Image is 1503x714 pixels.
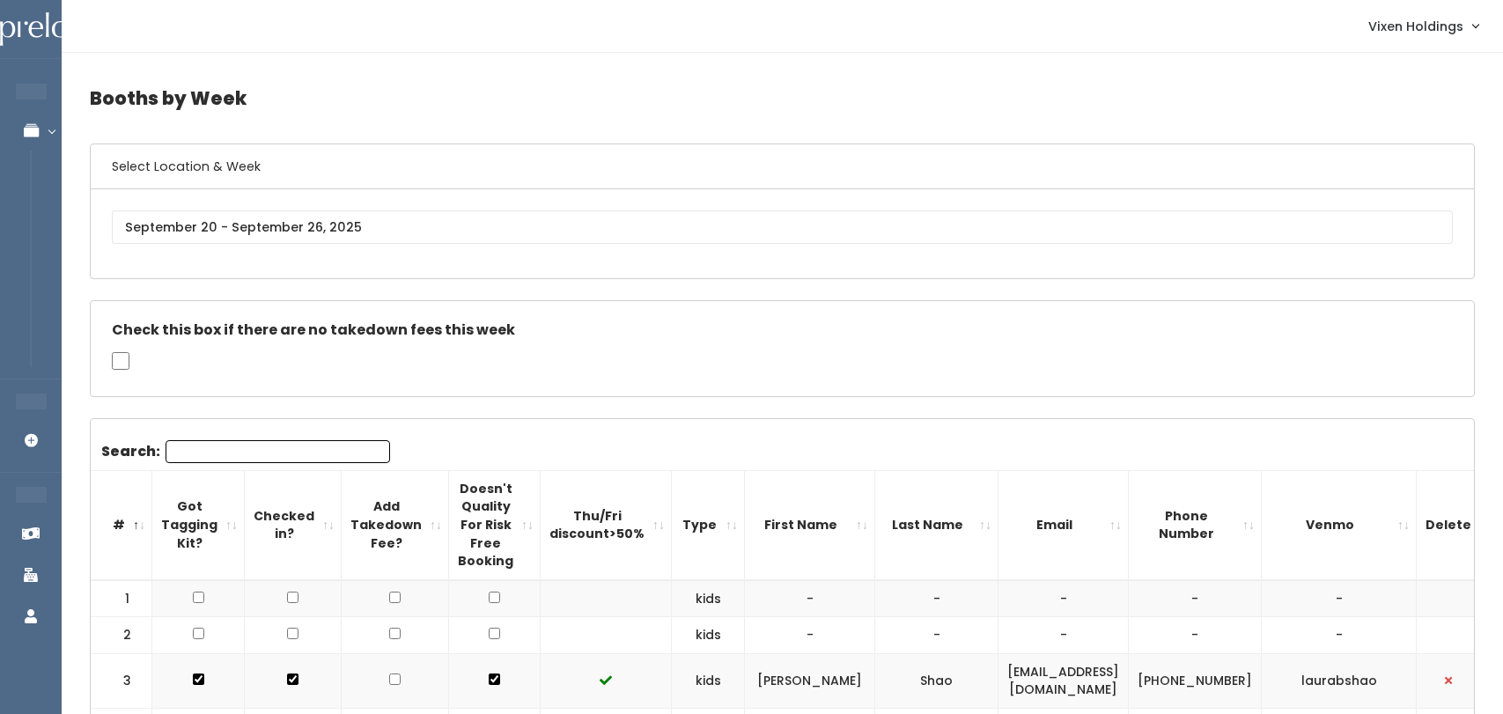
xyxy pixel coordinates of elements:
td: kids [672,653,745,708]
h5: Check this box if there are no takedown fees this week [112,322,1453,338]
td: - [745,580,875,617]
td: - [998,580,1129,617]
th: Email: activate to sort column ascending [998,470,1129,579]
td: - [1129,617,1262,654]
td: 1 [91,580,152,617]
th: Last Name: activate to sort column ascending [875,470,998,579]
td: laurabshao [1262,653,1417,708]
h6: Select Location & Week [91,144,1474,189]
th: Thu/Fri discount&gt;50%: activate to sort column ascending [541,470,672,579]
th: Add Takedown Fee?: activate to sort column ascending [342,470,449,579]
td: - [1129,580,1262,617]
th: Checked in?: activate to sort column ascending [245,470,342,579]
td: [PERSON_NAME] [745,653,875,708]
td: - [875,617,998,654]
label: Search: [101,440,390,463]
th: First Name: activate to sort column ascending [745,470,875,579]
h4: Booths by Week [90,74,1475,122]
th: Doesn't Quality For Risk Free Booking : activate to sort column ascending [449,470,541,579]
td: kids [672,580,745,617]
th: #: activate to sort column descending [91,470,152,579]
td: kids [672,617,745,654]
a: Vixen Holdings [1351,7,1496,45]
th: Phone Number: activate to sort column ascending [1129,470,1262,579]
th: Venmo: activate to sort column ascending [1262,470,1417,579]
th: Got Tagging Kit?: activate to sort column ascending [152,470,245,579]
input: Search: [166,440,390,463]
td: - [998,617,1129,654]
td: - [745,617,875,654]
th: Delete: activate to sort column ascending [1417,470,1493,579]
td: - [1262,617,1417,654]
td: [EMAIL_ADDRESS][DOMAIN_NAME] [998,653,1129,708]
th: Type: activate to sort column ascending [672,470,745,579]
input: September 20 - September 26, 2025 [112,210,1453,244]
span: Vixen Holdings [1368,17,1463,36]
td: - [1262,580,1417,617]
td: - [875,580,998,617]
td: [PHONE_NUMBER] [1129,653,1262,708]
td: Shao [875,653,998,708]
td: 2 [91,617,152,654]
td: 3 [91,653,152,708]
